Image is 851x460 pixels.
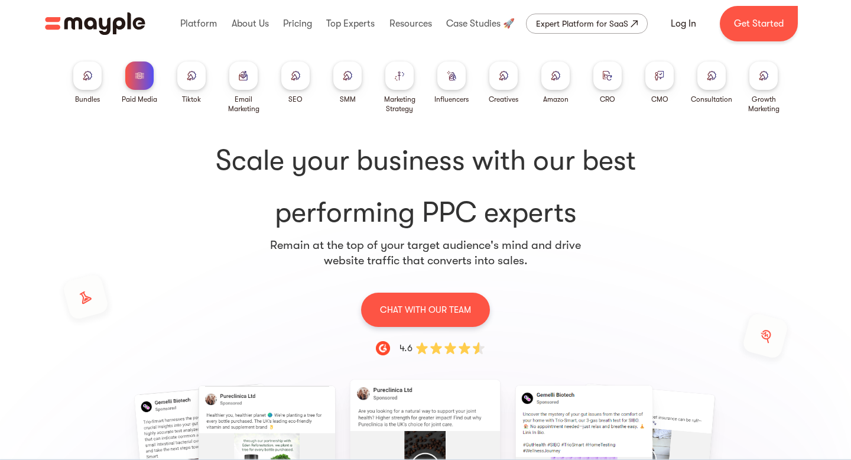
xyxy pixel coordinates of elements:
[177,5,220,43] div: Platform
[66,142,785,232] h1: performing PPC experts
[742,61,785,114] a: Growth Marketing
[222,95,265,114] div: Email Marketing
[280,5,315,43] div: Pricing
[122,95,157,104] div: Paid Media
[386,5,435,43] div: Resources
[691,61,732,104] a: Consultation
[45,12,145,35] a: home
[651,95,668,104] div: CMO
[742,95,785,114] div: Growth Marketing
[593,61,622,104] a: CRO
[434,95,469,104] div: Influencers
[361,292,490,327] a: CHAT WITH OUR TEAM
[600,95,615,104] div: CRO
[489,95,518,104] div: Creatives
[691,95,732,104] div: Consultation
[229,5,272,43] div: About Us
[380,302,471,318] p: CHAT WITH OUR TEAM
[182,95,201,104] div: Tiktok
[288,95,303,104] div: SEO
[340,95,356,104] div: SMM
[378,95,421,114] div: Marketing Strategy
[399,341,412,355] div: 4.6
[222,61,265,114] a: Email Marketing
[73,61,102,104] a: Bundles
[645,61,674,104] a: CMO
[45,12,145,35] img: Mayple logo
[323,5,378,43] div: Top Experts
[526,14,648,34] a: Expert Platform for SaaS
[75,95,100,104] div: Bundles
[536,17,628,31] div: Expert Platform for SaaS
[66,142,785,180] span: Scale your business with our best
[543,95,569,104] div: Amazon
[177,61,206,104] a: Tiktok
[657,9,710,38] a: Log In
[333,61,362,104] a: SMM
[541,61,570,104] a: Amazon
[281,61,310,104] a: SEO
[434,61,469,104] a: Influencers
[720,6,798,41] a: Get Started
[489,61,518,104] a: Creatives
[378,61,421,114] a: Marketing Strategy
[122,61,157,104] a: Paid Media
[269,238,582,268] p: Remain at the top of your target audience's mind and drive website traffic that converts into sales.
[792,403,851,460] iframe: Chat Widget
